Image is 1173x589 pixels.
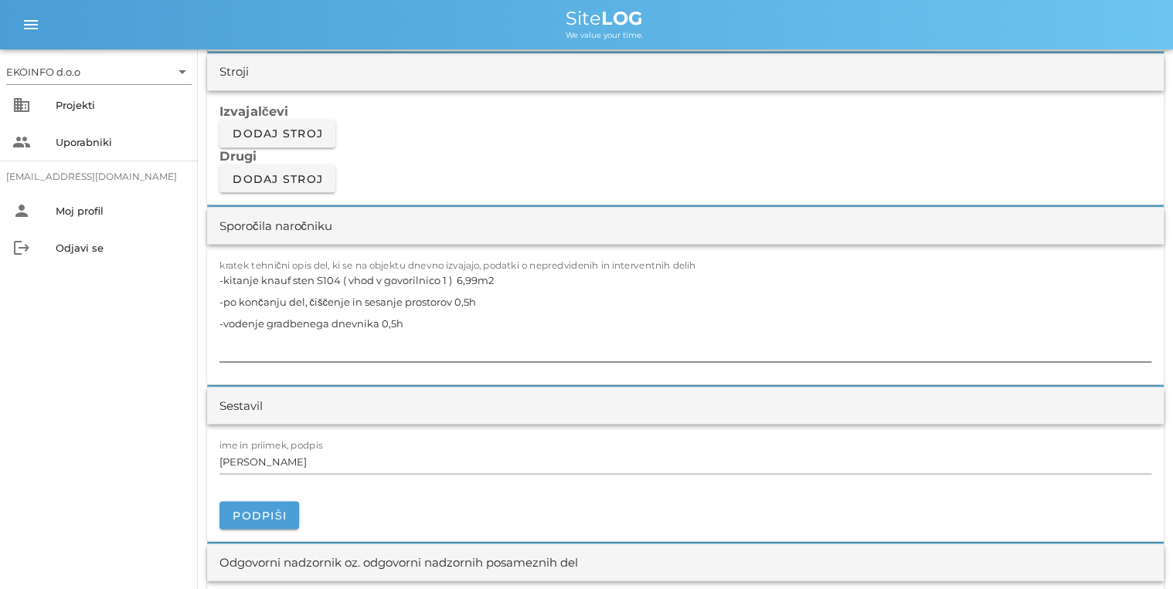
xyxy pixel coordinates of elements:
[219,439,323,451] label: ime in priimek, podpis
[173,63,192,81] i: arrow_drop_down
[6,59,192,84] div: EKOINFO d.o.o
[219,164,335,192] button: Dodaj stroj
[12,96,31,114] i: business
[22,15,40,34] i: menu
[56,205,185,217] div: Moj profil
[232,171,323,185] span: Dodaj stroj
[219,103,1151,120] h3: Izvajalčevi
[219,397,263,415] div: Sestavil
[219,259,696,271] label: kratek tehnični opis del, ki se na objektu dnevno izvajajo, podatki o nepredvidenih in interventn...
[56,99,185,111] div: Projekti
[219,120,335,147] button: Dodaj stroj
[232,508,287,522] span: Podpiši
[566,30,643,40] span: We value your time.
[56,136,185,148] div: Uporabniki
[219,63,249,81] div: Stroji
[12,239,31,257] i: logout
[219,501,299,529] button: Podpiši
[953,422,1173,589] iframe: Chat Widget
[601,7,643,29] b: LOG
[219,553,578,571] div: Odgovorni nadzornik oz. odgovorni nadzornih posameznih del
[219,147,1151,164] h3: Drugi
[219,217,332,235] div: Sporočila naročniku
[953,422,1173,589] div: Pripomoček za klepet
[566,7,643,29] span: Site
[6,65,80,79] div: EKOINFO d.o.o
[56,242,185,254] div: Odjavi se
[12,201,31,220] i: person
[232,127,323,140] span: Dodaj stroj
[12,133,31,151] i: people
